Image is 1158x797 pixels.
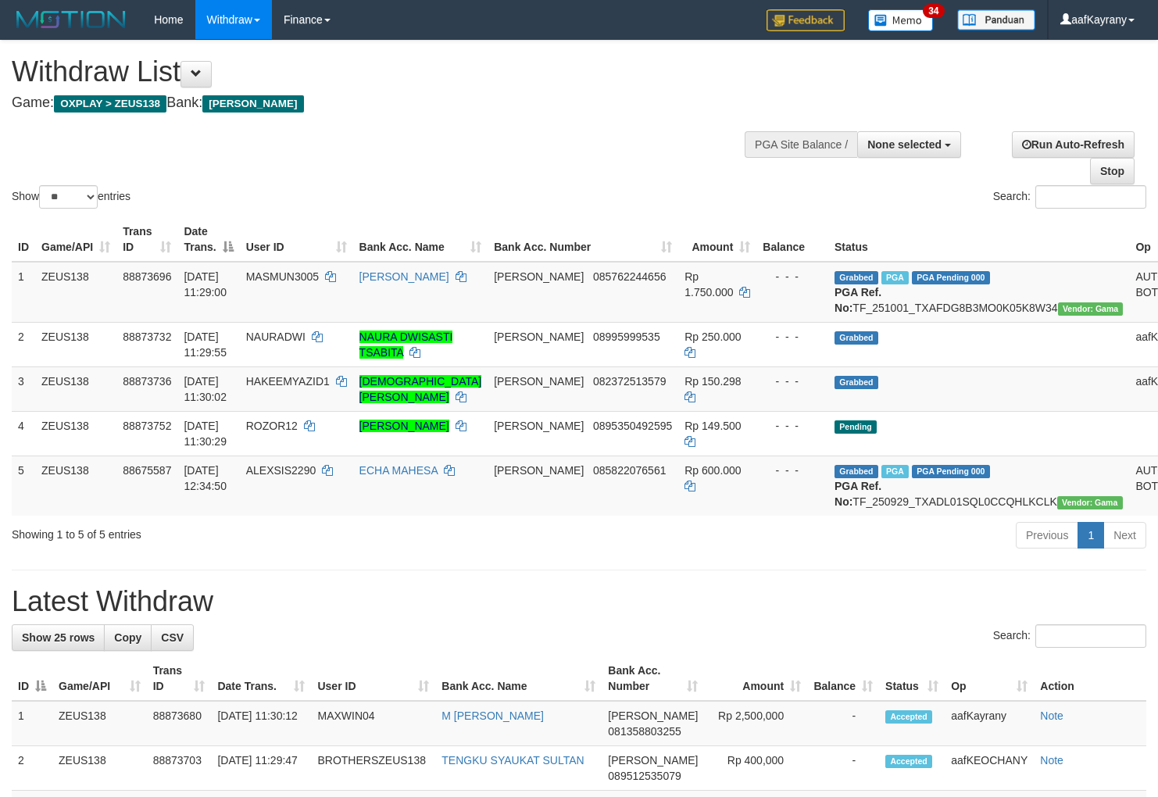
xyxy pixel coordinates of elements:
h1: Withdraw List [12,56,756,88]
span: None selected [867,138,942,151]
td: [DATE] 11:30:12 [211,701,311,746]
th: Amount: activate to sort column ascending [678,217,756,262]
span: [DATE] 11:30:29 [184,420,227,448]
span: 34 [923,4,944,18]
span: ROZOR12 [246,420,298,432]
th: Date Trans.: activate to sort column ascending [211,656,311,701]
span: PGA Pending [912,465,990,478]
td: aafKEOCHANY [945,746,1034,791]
th: Date Trans.: activate to sort column descending [177,217,239,262]
span: 88873736 [123,375,171,388]
a: Note [1040,709,1063,722]
span: [PERSON_NAME] [608,709,698,722]
td: ZEUS138 [35,262,116,323]
th: ID: activate to sort column descending [12,656,52,701]
a: 1 [1078,522,1104,549]
th: Game/API: activate to sort column ascending [35,217,116,262]
span: Copy 085822076561 to clipboard [593,464,666,477]
span: [PERSON_NAME] [494,375,584,388]
a: Show 25 rows [12,624,105,651]
img: Button%20Memo.svg [868,9,934,31]
th: Trans ID: activate to sort column ascending [147,656,212,701]
span: [PERSON_NAME] [494,331,584,343]
select: Showentries [39,185,98,209]
span: Rp 150.298 [684,375,741,388]
td: aafKayrany [945,701,1034,746]
th: Amount: activate to sort column ascending [704,656,807,701]
a: Stop [1090,158,1135,184]
th: Balance: activate to sort column ascending [807,656,879,701]
th: Game/API: activate to sort column ascending [52,656,147,701]
td: - [807,746,879,791]
span: Marked by aafanarl [881,271,909,284]
span: Copy [114,631,141,644]
a: TENGKU SYAUKAT SULTAN [441,754,584,767]
th: User ID: activate to sort column ascending [240,217,353,262]
span: 88873752 [123,420,171,432]
img: panduan.png [957,9,1035,30]
span: Marked by aafpengsreynich [881,465,909,478]
span: Accepted [885,755,932,768]
img: MOTION_logo.png [12,8,130,31]
span: ALEXSIS2290 [246,464,316,477]
a: [PERSON_NAME] [359,420,449,432]
div: PGA Site Balance / [745,131,857,158]
span: CSV [161,631,184,644]
div: - - - [763,329,822,345]
a: Next [1103,522,1146,549]
input: Search: [1035,624,1146,648]
span: Copy 089512535079 to clipboard [608,770,681,782]
a: NAURA DWISASTI TSABITA [359,331,453,359]
div: - - - [763,269,822,284]
span: Copy 082372513579 to clipboard [593,375,666,388]
img: Feedback.jpg [767,9,845,31]
td: TF_250929_TXADL01SQL0CCQHLKCLK [828,456,1129,516]
td: Rp 2,500,000 [704,701,807,746]
span: Accepted [885,710,932,724]
div: - - - [763,463,822,478]
a: ECHA MAHESA [359,464,438,477]
span: PGA Pending [912,271,990,284]
h4: Game: Bank: [12,95,756,111]
th: Bank Acc. Number: activate to sort column ascending [488,217,678,262]
span: [PERSON_NAME] [608,754,698,767]
th: User ID: activate to sort column ascending [311,656,435,701]
span: 88873696 [123,270,171,283]
td: [DATE] 11:29:47 [211,746,311,791]
div: Showing 1 to 5 of 5 entries [12,520,471,542]
div: - - - [763,418,822,434]
span: [DATE] 11:29:55 [184,331,227,359]
th: Bank Acc. Name: activate to sort column ascending [353,217,488,262]
th: Op: activate to sort column ascending [945,656,1034,701]
a: [PERSON_NAME] [359,270,449,283]
td: 1 [12,701,52,746]
label: Search: [993,185,1146,209]
span: 88873732 [123,331,171,343]
td: Rp 400,000 [704,746,807,791]
td: ZEUS138 [35,456,116,516]
td: MAXWIN04 [311,701,435,746]
span: [DATE] 11:30:02 [184,375,227,403]
label: Search: [993,624,1146,648]
span: [PERSON_NAME] [202,95,303,113]
span: Copy 081358803255 to clipboard [608,725,681,738]
th: Status: activate to sort column ascending [879,656,945,701]
td: - [807,701,879,746]
div: - - - [763,373,822,389]
span: [PERSON_NAME] [494,420,584,432]
span: 88675587 [123,464,171,477]
span: OXPLAY > ZEUS138 [54,95,166,113]
h1: Latest Withdraw [12,586,1146,617]
span: Pending [835,420,877,434]
span: Rp 149.500 [684,420,741,432]
th: Bank Acc. Number: activate to sort column ascending [602,656,704,701]
th: Balance [756,217,828,262]
span: [DATE] 12:34:50 [184,464,227,492]
td: 88873680 [147,701,212,746]
input: Search: [1035,185,1146,209]
label: Show entries [12,185,130,209]
a: Copy [104,624,152,651]
th: Bank Acc. Name: activate to sort column ascending [435,656,602,701]
span: Grabbed [835,376,878,389]
span: Grabbed [835,331,878,345]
